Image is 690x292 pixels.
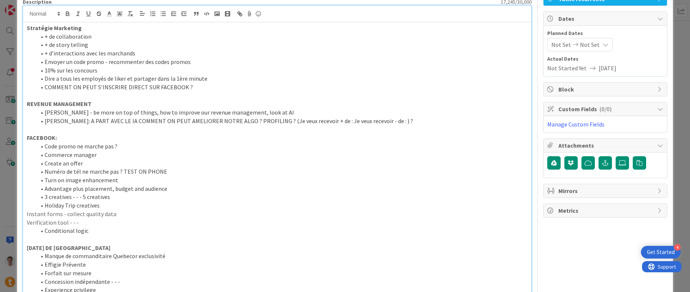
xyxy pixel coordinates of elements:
[36,269,527,277] li: Forfait sur mesure
[36,83,527,92] li: COMMENT ON PEUT S’INSCRIRE DIRECT SUR FACEBOOK ?
[36,142,527,151] li: Code promo ne marche pas ?
[551,40,571,49] span: Not Set
[36,66,527,75] li: 10% sur les concours
[647,248,675,256] div: Get Started
[27,134,57,141] strong: FACEBOOK:
[558,85,654,94] span: Block
[547,121,604,128] a: Manage Custom Fields
[599,64,616,73] span: [DATE]
[674,244,681,251] div: 4
[36,151,527,159] li: Commerce manager
[558,105,654,113] span: Custom Fields
[36,117,527,125] li: [PERSON_NAME]: A PART AVEC LE IA COMMENT ON PEUT AMELIORER NOTRE ALGO ? PROFILING ? (Je veux rece...
[16,1,34,10] span: Support
[36,159,527,168] li: Create an offer
[36,227,527,235] li: Conditional logic
[580,40,600,49] span: Not Set
[641,246,681,259] div: Open Get Started checklist, remaining modules: 4
[27,210,527,218] p: Instant forms - collect quality data
[36,32,527,41] li: + de collaboration
[547,55,663,63] span: Actual Dates
[547,64,587,73] span: Not Started Yet
[36,41,527,49] li: + de story telling
[36,74,527,83] li: Dire a tous les employés de liker et partager dans la 1ère minute
[36,167,527,176] li: Numéro de tél ne marche pas ? TEST ON PHONE
[558,14,654,23] span: Dates
[27,24,82,32] strong: Stratégie Marketing
[547,29,663,37] span: Planned Dates
[36,201,527,210] li: Holiday Trip creatives
[27,244,110,251] strong: [DATE] DE [GEOGRAPHIC_DATA]
[558,186,654,195] span: Mirrors
[36,193,527,201] li: 3 creatives - - - 5 creatives
[27,218,527,227] p: Verification tool - - -
[558,141,654,150] span: Attachments
[36,58,527,66] li: Envoyer un code promo - recommenter des codes promos
[36,108,527,117] li: [PERSON_NAME] - be more on top of things, how to improve our revenue management, look at AI
[36,184,527,193] li: Advantage plus placement, budget and audience
[558,206,654,215] span: Metrics
[36,252,527,260] li: Manque de commanditaire Quebecor exclusivité
[36,260,527,269] li: Effigie Prévente
[36,49,527,58] li: + d’interactions avec les marchands
[27,100,91,108] strong: REVENUE MANAGEMENT
[36,277,527,286] li: Concession indépendante - - -
[599,105,612,113] span: ( 0/0 )
[36,176,527,184] li: Turn on image enhancement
